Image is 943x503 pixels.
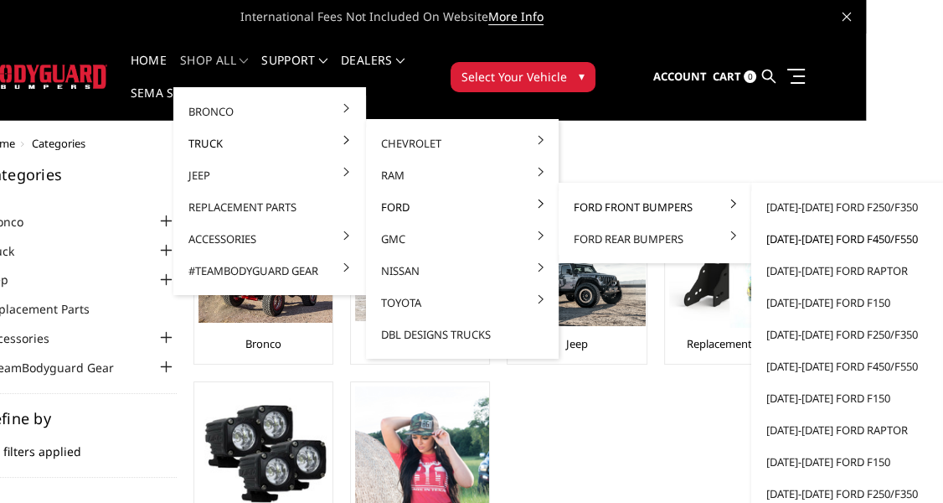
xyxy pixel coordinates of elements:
[180,223,359,255] a: Accessories
[758,287,937,319] a: [DATE]-[DATE] Ford F150
[653,69,707,84] span: Account
[565,223,745,255] a: Ford Rear Bumpers
[461,68,567,86] span: Select Your Vehicle
[713,69,741,84] span: Cart
[32,136,85,151] span: Categories
[373,127,552,159] a: Chevrolet
[373,287,552,319] a: Toyota
[180,191,359,223] a: Replacement Parts
[758,414,937,446] a: [DATE]-[DATE] Ford Raptor
[373,223,552,255] a: GMC
[758,446,937,478] a: [DATE]-[DATE] Ford F150
[687,336,781,351] a: Replacement Parts
[566,336,588,351] a: Jeep
[180,255,359,287] a: #TeamBodyguard Gear
[451,62,595,92] button: Select Your Vehicle
[373,191,552,223] a: Ford
[261,54,327,87] a: Support
[758,319,937,350] a: [DATE]-[DATE] Ford F250/F350
[180,127,359,159] a: Truck
[653,54,707,100] a: Account
[341,54,405,87] a: Dealers
[565,191,745,223] a: Ford Front Bumpers
[180,159,359,191] a: Jeep
[579,67,585,85] span: ▾
[180,96,359,127] a: Bronco
[744,70,756,83] span: 0
[713,54,756,100] a: Cart 0
[373,159,552,191] a: Ram
[758,255,937,287] a: [DATE]-[DATE] Ford Raptor
[180,54,248,87] a: shop all
[758,350,937,382] a: [DATE]-[DATE] Ford F450/F550
[245,336,281,351] a: Bronco
[373,319,552,350] a: DBL Designs Trucks
[758,382,937,414] a: [DATE]-[DATE] Ford F150
[488,8,544,25] a: More Info
[131,87,204,120] a: SEMA Show
[131,54,167,87] a: Home
[758,191,937,223] a: [DATE]-[DATE] Ford F250/F350
[373,255,552,287] a: Nissan
[758,223,937,255] a: [DATE]-[DATE] Ford F450/F550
